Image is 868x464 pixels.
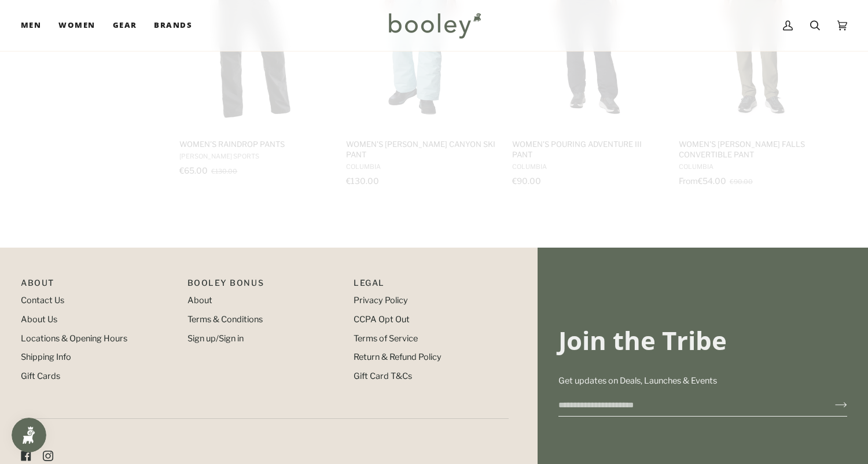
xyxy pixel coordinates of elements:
a: Sign up/Sign in [187,333,244,344]
a: Gift Cards [21,371,60,381]
span: Gear [113,20,137,31]
span: Men [21,20,41,31]
h3: Join the Tribe [558,325,847,356]
p: Booley Bonus [187,277,343,294]
a: Return & Refund Policy [354,352,442,362]
a: Terms of Service [354,333,418,344]
a: CCPA Opt Out [354,314,410,325]
a: Gift Card T&Cs [354,371,412,381]
iframe: Button to open loyalty program pop-up [12,418,46,452]
a: Contact Us [21,295,64,305]
a: About Us [21,314,57,325]
a: Terms & Conditions [187,314,263,325]
input: your-email@example.com [558,395,816,416]
p: Get updates on Deals, Launches & Events [558,375,847,388]
button: Join [816,396,847,414]
p: Pipeline_Footer Sub [354,277,509,294]
a: Privacy Policy [354,295,408,305]
a: Locations & Opening Hours [21,333,127,344]
span: Brands [154,20,192,31]
a: About [187,295,212,305]
a: Shipping Info [21,352,71,362]
p: Pipeline_Footer Main [21,277,176,294]
img: Booley [384,9,485,42]
span: Women [58,20,95,31]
